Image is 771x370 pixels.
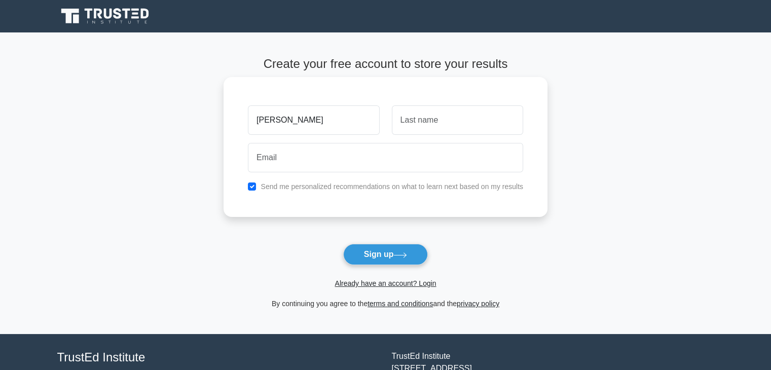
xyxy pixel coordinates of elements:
input: First name [248,105,379,135]
h4: Create your free account to store your results [224,57,547,71]
a: privacy policy [457,300,499,308]
button: Sign up [343,244,428,265]
input: Email [248,143,523,172]
label: Send me personalized recommendations on what to learn next based on my results [261,182,523,191]
h4: TrustEd Institute [57,350,380,365]
input: Last name [392,105,523,135]
div: By continuing you agree to the and the [217,298,554,310]
a: terms and conditions [368,300,433,308]
a: Already have an account? Login [335,279,436,287]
